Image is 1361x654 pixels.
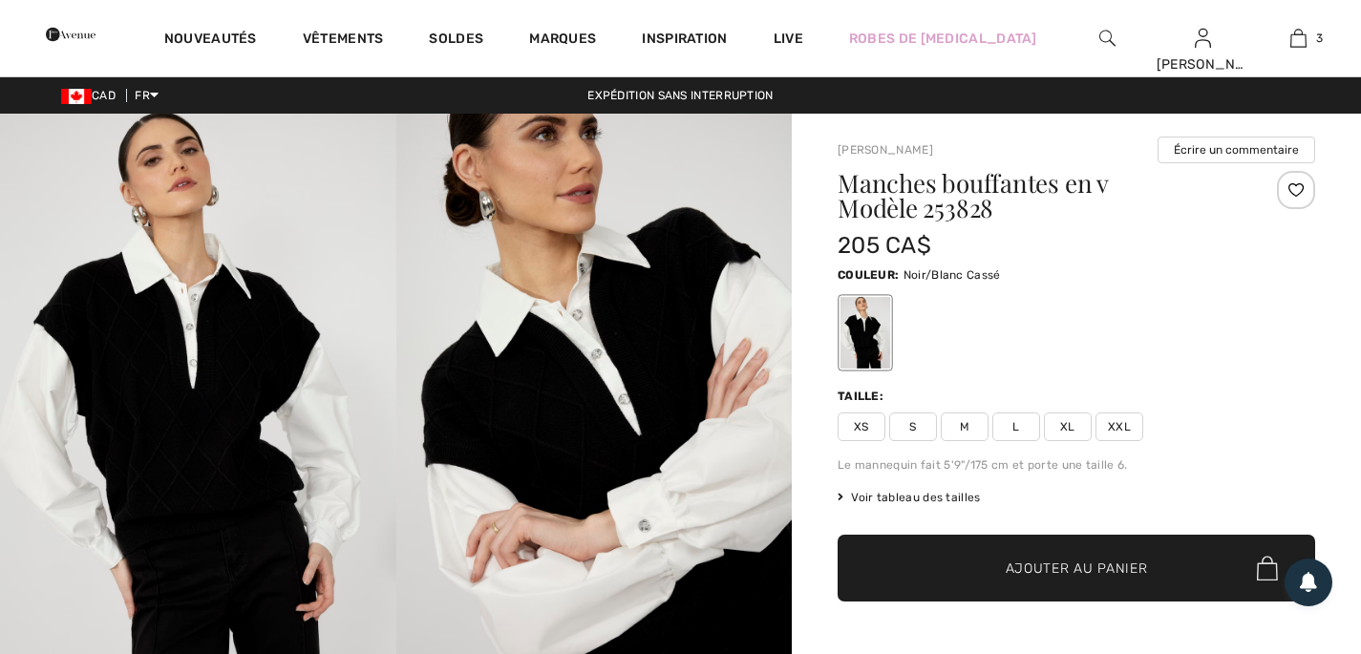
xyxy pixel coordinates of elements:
div: Noir/Blanc Cassé [840,297,890,369]
a: Robes de [MEDICAL_DATA] [849,29,1037,49]
a: Se connecter [1195,29,1211,47]
img: Mon panier [1290,27,1307,50]
span: XL [1044,412,1092,441]
span: XXL [1095,412,1143,441]
span: CAD [61,89,123,102]
span: Noir/Blanc Cassé [904,268,1001,282]
span: Couleur: [838,268,899,282]
span: FR [135,89,159,102]
h1: Manches bouffantes en v Modèle 253828 [838,171,1236,221]
div: Le mannequin fait 5'9"/175 cm et porte une taille 6. [838,456,1315,474]
img: 1ère Avenue [46,15,96,53]
span: 205 CA$ [838,232,931,259]
iframe: Ouvre un widget dans lequel vous pouvez trouver plus d’informations [1239,511,1342,559]
span: S [889,412,937,441]
span: M [941,412,989,441]
button: Écrire un commentaire [1158,137,1315,163]
span: Ajouter au panier [1006,559,1148,579]
a: [PERSON_NAME] [838,143,933,157]
span: L [992,412,1040,441]
a: Vêtements [303,31,384,51]
a: Marques [529,31,596,51]
span: XS [838,412,885,441]
span: Voir tableau des tailles [838,489,981,506]
span: 3 [1316,30,1323,47]
img: Bag.svg [1257,556,1278,580]
img: recherche [1099,27,1116,50]
span: Inspiration [642,31,727,51]
a: Nouveautés [164,31,257,51]
div: [PERSON_NAME] [1157,54,1250,74]
a: 3 [1251,27,1345,50]
div: Taille: [838,388,887,405]
img: Canadian Dollar [61,89,92,104]
button: Ajouter au panier [838,535,1315,601]
a: Live [774,29,803,49]
a: Soldes [429,31,483,51]
img: Mes infos [1195,27,1211,50]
